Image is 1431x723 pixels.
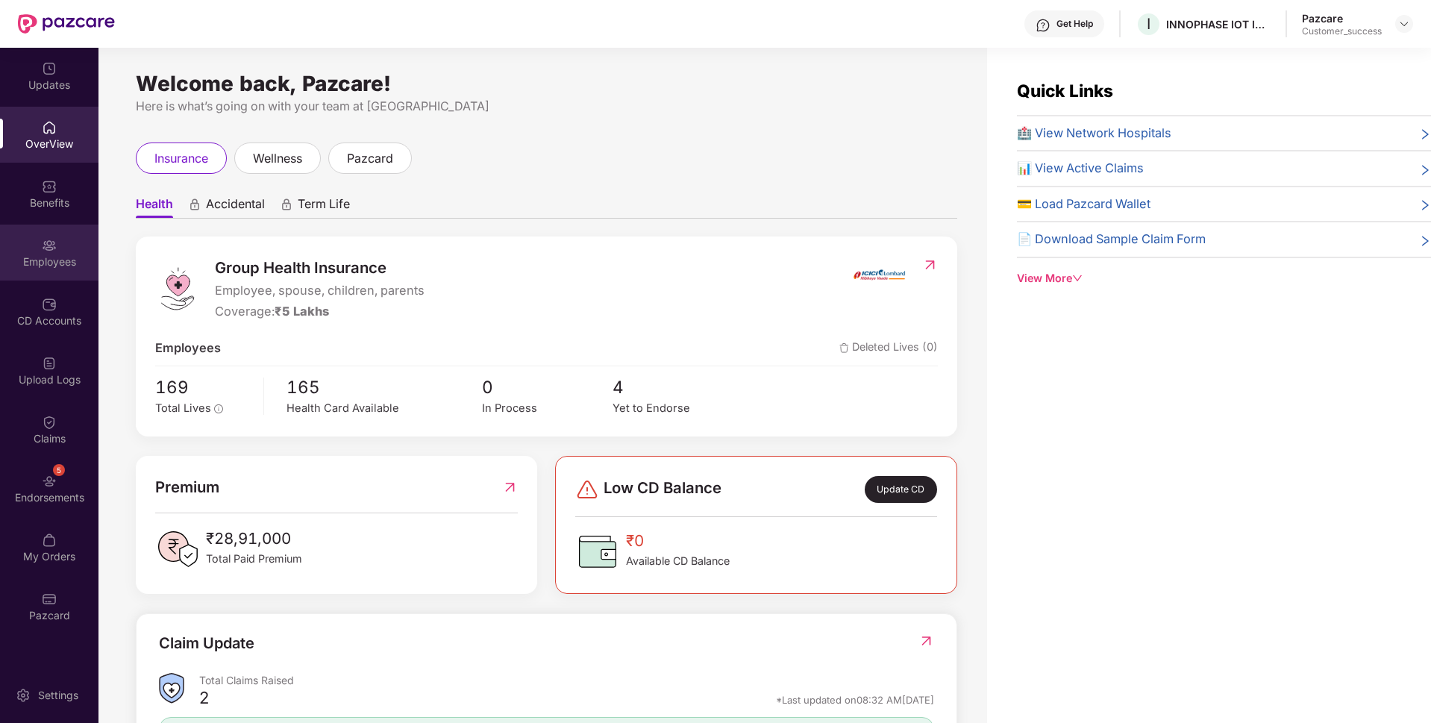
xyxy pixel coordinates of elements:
[286,374,482,401] span: 165
[604,476,721,503] span: Low CD Balance
[199,673,934,687] div: Total Claims Raised
[215,302,425,322] div: Coverage:
[626,529,730,553] span: ₹0
[1036,18,1050,33] img: svg+xml;base64,PHN2ZyBpZD0iSGVscC0zMngzMiIgeG1sbnM9Imh0dHA6Ly93d3cudzMub3JnLzIwMDAvc3ZnIiB3aWR0aD...
[1166,17,1271,31] div: INNOPHASE IOT INDIA PRIVATE LIMITED
[1017,230,1206,249] span: 📄 Download Sample Claim Form
[502,475,518,499] img: RedirectIcon
[1419,198,1431,214] span: right
[155,374,253,401] span: 169
[298,196,350,218] span: Term Life
[613,374,743,401] span: 4
[214,404,223,413] span: info-circle
[155,475,219,499] span: Premium
[206,551,302,567] span: Total Paid Premium
[42,533,57,548] img: svg+xml;base64,PHN2ZyBpZD0iTXlfT3JkZXJzIiBkYXRhLW5hbWU9Ik15IE9yZGVycyIgeG1sbnM9Imh0dHA6Ly93d3cudz...
[42,61,57,76] img: svg+xml;base64,PHN2ZyBpZD0iVXBkYXRlZCIgeG1sbnM9Imh0dHA6Ly93d3cudzMub3JnLzIwMDAvc3ZnIiB3aWR0aD0iMj...
[482,374,613,401] span: 0
[613,400,743,417] div: Yet to Endorse
[53,464,65,476] div: 5
[42,297,57,312] img: svg+xml;base64,PHN2ZyBpZD0iQ0RfQWNjb3VudHMiIGRhdGEtbmFtZT0iQ0QgQWNjb3VudHMiIHhtbG5zPSJodHRwOi8vd3...
[18,14,115,34] img: New Pazcare Logo
[1419,162,1431,178] span: right
[1419,127,1431,143] span: right
[155,266,200,311] img: logo
[482,400,613,417] div: In Process
[159,673,184,704] img: ClaimsSummaryIcon
[839,343,849,353] img: deleteIcon
[155,401,211,415] span: Total Lives
[865,476,937,503] div: Update CD
[42,120,57,135] img: svg+xml;base64,PHN2ZyBpZD0iSG9tZSIgeG1sbnM9Imh0dHA6Ly93d3cudzMub3JnLzIwMDAvc3ZnIiB3aWR0aD0iMjAiIG...
[154,149,208,168] span: insurance
[280,198,293,211] div: animation
[42,474,57,489] img: svg+xml;base64,PHN2ZyBpZD0iRW5kb3JzZW1lbnRzIiB4bWxucz0iaHR0cDovL3d3dy53My5vcmcvMjAwMC9zdmciIHdpZH...
[34,688,83,703] div: Settings
[42,179,57,194] img: svg+xml;base64,PHN2ZyBpZD0iQmVuZWZpdHMiIHhtbG5zPSJodHRwOi8vd3d3LnczLm9yZy8yMDAwL3N2ZyIgd2lkdGg9Ij...
[851,256,907,293] img: insurerIcon
[1419,233,1431,249] span: right
[918,633,934,648] img: RedirectIcon
[575,529,620,574] img: CDBalanceIcon
[136,97,957,116] div: Here is what’s going on with your team at [GEOGRAPHIC_DATA]
[1302,11,1382,25] div: Pazcare
[136,196,173,218] span: Health
[215,256,425,280] span: Group Health Insurance
[136,78,957,90] div: Welcome back, Pazcare!
[575,478,599,501] img: svg+xml;base64,PHN2ZyBpZD0iRGFuZ2VyLTMyeDMyIiB4bWxucz0iaHR0cDovL3d3dy53My5vcmcvMjAwMC9zdmciIHdpZH...
[42,592,57,607] img: svg+xml;base64,PHN2ZyBpZD0iUGF6Y2FyZCIgeG1sbnM9Imh0dHA6Ly93d3cudzMub3JnLzIwMDAvc3ZnIiB3aWR0aD0iMj...
[1056,18,1093,30] div: Get Help
[199,687,209,713] div: 2
[1017,81,1113,101] span: Quick Links
[215,281,425,301] span: Employee, spouse, children, parents
[16,688,31,703] img: svg+xml;base64,PHN2ZyBpZD0iU2V0dGluZy0yMHgyMCIgeG1sbnM9Imh0dHA6Ly93d3cudzMub3JnLzIwMDAvc3ZnIiB3aW...
[1072,273,1083,284] span: down
[1147,15,1150,33] span: I
[42,415,57,430] img: svg+xml;base64,PHN2ZyBpZD0iQ2xhaW0iIHhtbG5zPSJodHRwOi8vd3d3LnczLm9yZy8yMDAwL3N2ZyIgd2lkdGg9IjIwIi...
[159,632,254,655] div: Claim Update
[347,149,393,168] span: pazcard
[206,527,302,551] span: ₹28,91,000
[253,149,302,168] span: wellness
[206,196,265,218] span: Accidental
[1398,18,1410,30] img: svg+xml;base64,PHN2ZyBpZD0iRHJvcGRvd24tMzJ4MzIiIHhtbG5zPSJodHRwOi8vd3d3LnczLm9yZy8yMDAwL3N2ZyIgd2...
[776,693,934,707] div: *Last updated on 08:32 AM[DATE]
[42,356,57,371] img: svg+xml;base64,PHN2ZyBpZD0iVXBsb2FkX0xvZ3MiIGRhdGEtbmFtZT0iVXBsb2FkIExvZ3MiIHhtbG5zPSJodHRwOi8vd3...
[155,527,200,572] img: PaidPremiumIcon
[1017,159,1144,178] span: 📊 View Active Claims
[275,304,329,319] span: ₹5 Lakhs
[42,238,57,253] img: svg+xml;base64,PHN2ZyBpZD0iRW1wbG95ZWVzIiB4bWxucz0iaHR0cDovL3d3dy53My5vcmcvMjAwMC9zdmciIHdpZHRoPS...
[1017,195,1150,214] span: 💳 Load Pazcard Wallet
[1017,270,1431,287] div: View More
[1017,124,1171,143] span: 🏥 View Network Hospitals
[626,553,730,569] span: Available CD Balance
[839,339,938,358] span: Deleted Lives (0)
[286,400,482,417] div: Health Card Available
[922,257,938,272] img: RedirectIcon
[155,339,221,358] span: Employees
[188,198,201,211] div: animation
[1302,25,1382,37] div: Customer_success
